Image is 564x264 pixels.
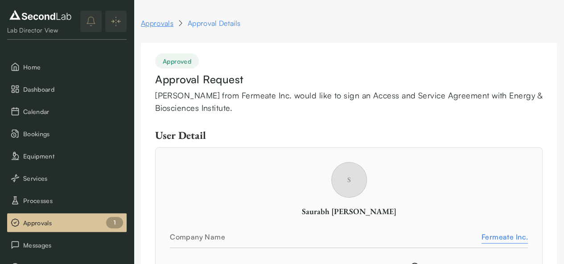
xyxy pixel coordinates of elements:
[155,53,199,69] div: Approved
[23,240,123,250] span: Messages
[7,169,127,187] button: Services
[7,236,127,254] button: Messages
[23,107,123,116] span: Calendar
[188,18,240,28] div: Approval Details
[7,124,127,143] button: Bookings
[7,8,74,22] img: logo
[105,11,127,32] button: Expand/Collapse sidebar
[23,151,123,161] span: Equipment
[7,191,127,210] button: Processes
[7,213,127,232] button: Approvals
[155,89,543,115] div: [PERSON_NAME] from Fermeate Inc. would like to sign an Access and Service Agreement with Energy &...
[80,11,102,32] button: notifications
[170,191,528,217] a: SSaurabh [PERSON_NAME]
[482,232,528,242] a: Fermeate Inc.
[7,146,127,165] button: Equipment
[141,18,173,28] a: Approvals
[331,162,367,198] span: S
[170,206,528,217] div: Saurabh [PERSON_NAME]
[7,26,74,35] div: Lab Director View
[155,72,543,87] div: Approval Request
[23,62,123,72] span: Home
[155,129,543,142] div: User Detail
[23,85,123,94] span: Dashboard
[23,196,123,205] span: Processes
[23,129,123,138] span: Bookings
[7,80,127,98] button: Dashboard
[7,57,127,76] button: Home
[23,174,123,183] span: Services
[7,102,127,121] button: Calendar
[170,232,482,242] div: Company Name
[23,218,123,227] span: Approvals
[106,217,123,228] div: 1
